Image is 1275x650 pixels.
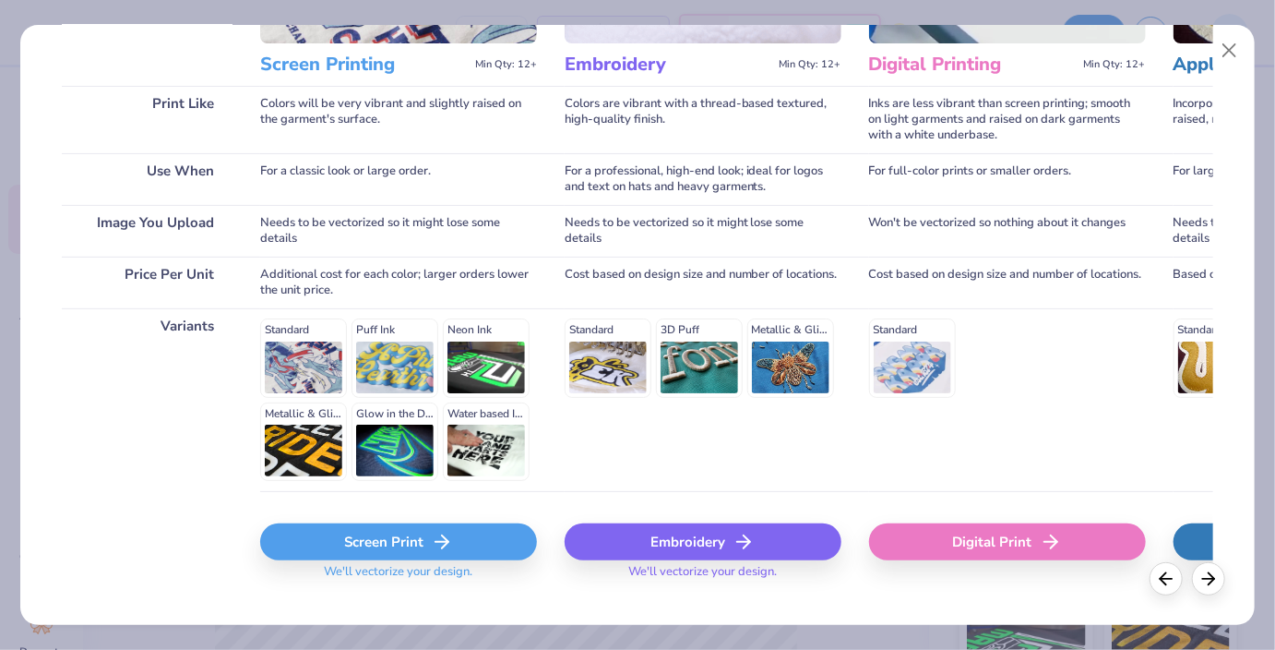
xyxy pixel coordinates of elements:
[260,86,537,153] div: Colors will be very vibrant and slightly raised on the garment's surface.
[565,524,841,560] div: Embroidery
[475,58,537,71] span: Min Qty: 12+
[869,205,1146,257] div: Won't be vectorized so nothing about it changes
[62,153,232,205] div: Use When
[62,86,232,153] div: Print Like
[62,308,232,491] div: Variants
[869,53,1077,77] h3: Digital Printing
[62,257,232,308] div: Price Per Unit
[565,53,772,77] h3: Embroidery
[260,153,537,205] div: For a classic look or large order.
[621,564,784,591] span: We'll vectorize your design.
[565,86,841,153] div: Colors are vibrant with a thread-based textured, high-quality finish.
[260,257,537,308] div: Additional cost for each color; larger orders lower the unit price.
[869,524,1146,560] div: Digital Print
[1084,58,1146,71] span: Min Qty: 12+
[565,205,841,257] div: Needs to be vectorized so it might lose some details
[780,58,841,71] span: Min Qty: 12+
[62,205,232,257] div: Image You Upload
[316,564,480,591] span: We'll vectorize your design.
[869,153,1146,205] div: For full-color prints or smaller orders.
[260,205,537,257] div: Needs to be vectorized so it might lose some details
[869,86,1146,153] div: Inks are less vibrant than screen printing; smooth on light garments and raised on dark garments ...
[565,257,841,308] div: Cost based on design size and number of locations.
[565,153,841,205] div: For a professional, high-end look; ideal for logos and text on hats and heavy garments.
[869,257,1146,308] div: Cost based on design size and number of locations.
[260,524,537,560] div: Screen Print
[1212,33,1247,68] button: Close
[260,53,468,77] h3: Screen Printing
